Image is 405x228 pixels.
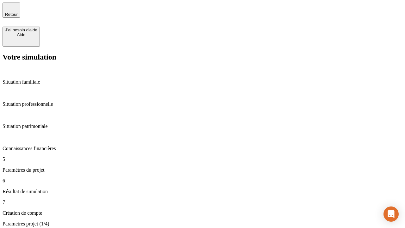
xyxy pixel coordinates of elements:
div: Open Intercom Messenger [383,206,399,222]
h2: Votre simulation [3,53,402,61]
button: Retour [3,3,20,18]
p: Connaissances financières [3,146,402,151]
p: Situation familiale [3,79,402,85]
p: Paramètres projet (1/4) [3,221,402,227]
p: 5 [3,156,402,162]
button: J’ai besoin d'aideAide [3,27,40,47]
div: Aide [5,32,37,37]
p: 7 [3,199,402,205]
span: Retour [5,12,18,17]
p: Paramètres du projet [3,167,402,173]
p: Situation patrimoniale [3,123,402,129]
p: Création de compte [3,210,402,216]
p: 6 [3,178,402,184]
p: Situation professionnelle [3,101,402,107]
p: Résultat de simulation [3,189,402,194]
div: J’ai besoin d'aide [5,28,37,32]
